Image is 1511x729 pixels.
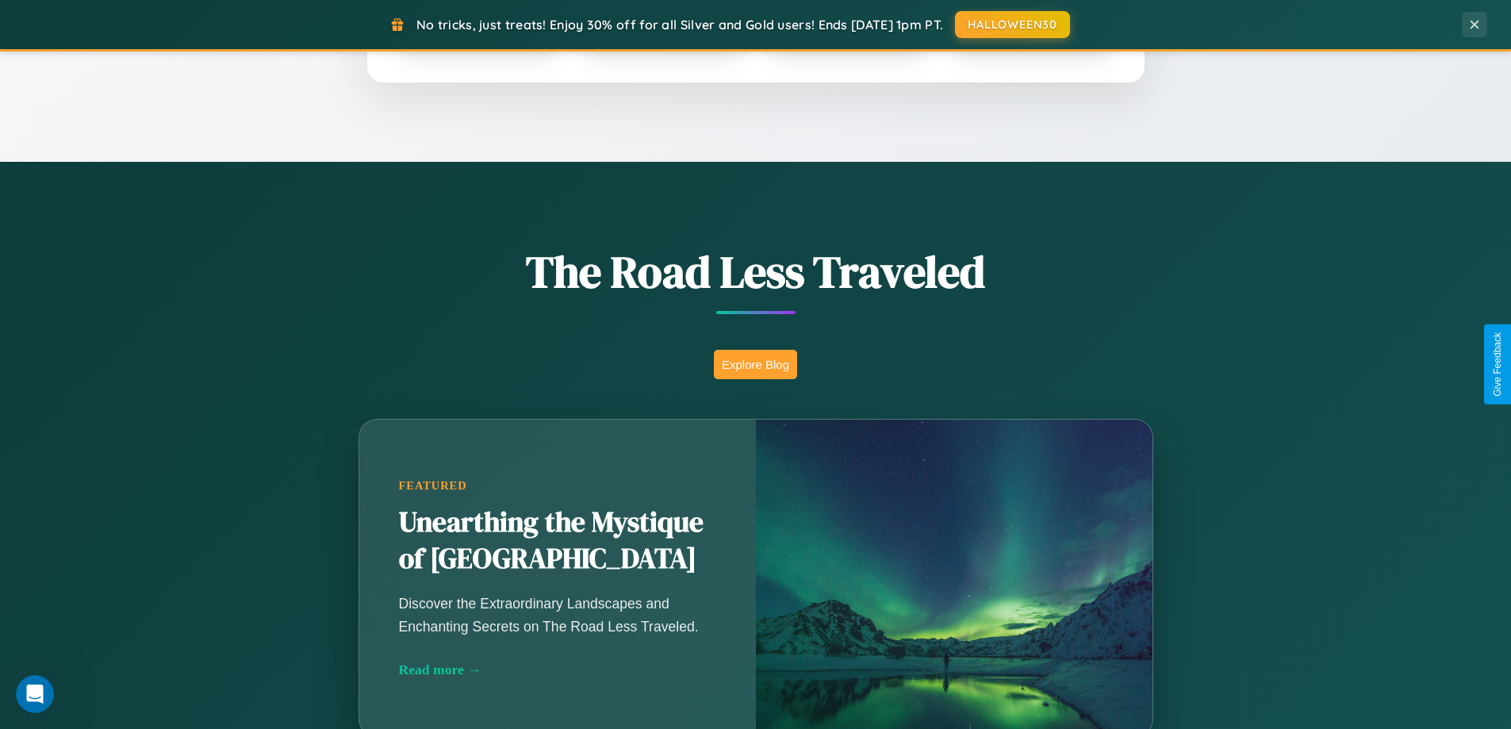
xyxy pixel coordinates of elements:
div: Give Feedback [1492,332,1503,397]
h1: The Road Less Traveled [280,241,1232,302]
button: Explore Blog [714,350,797,379]
div: Featured [399,479,716,493]
p: Discover the Extraordinary Landscapes and Enchanting Secrets on The Road Less Traveled. [399,593,716,637]
iframe: Intercom live chat [16,675,54,713]
button: HALLOWEEN30 [955,11,1070,38]
div: Read more → [399,662,716,678]
h2: Unearthing the Mystique of [GEOGRAPHIC_DATA] [399,505,716,577]
span: No tricks, just treats! Enjoy 30% off for all Silver and Gold users! Ends [DATE] 1pm PT. [416,17,943,33]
